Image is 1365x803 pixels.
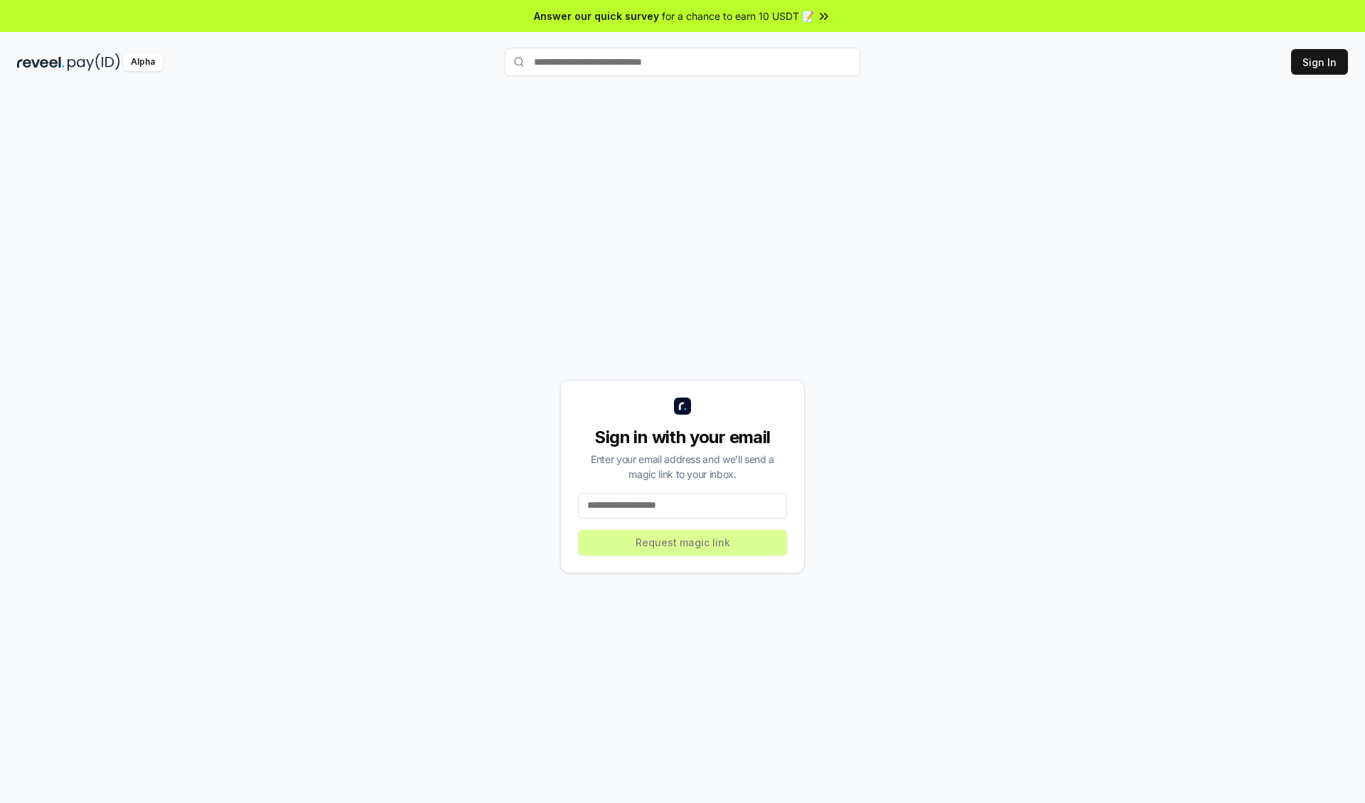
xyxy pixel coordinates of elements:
span: for a chance to earn 10 USDT 📝 [662,9,814,23]
img: pay_id [68,53,120,71]
img: reveel_dark [17,53,65,71]
div: Alpha [123,53,163,71]
img: logo_small [674,398,691,415]
button: Sign In [1291,49,1348,75]
div: Enter your email address and we’ll send a magic link to your inbox. [578,452,787,482]
div: Sign in with your email [578,426,787,449]
span: Answer our quick survey [534,9,659,23]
